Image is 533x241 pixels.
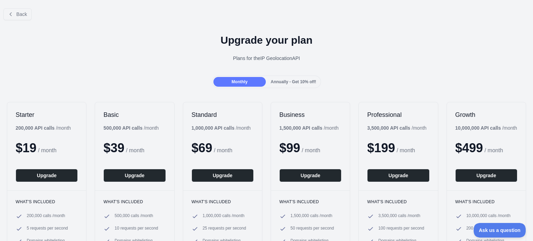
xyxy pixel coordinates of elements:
h2: Business [279,111,341,119]
div: / month [279,124,339,131]
h2: Standard [192,111,254,119]
b: 1,000,000 API calls [192,125,235,131]
div: / month [367,124,426,131]
span: $ 99 [279,141,300,155]
iframe: Toggle Customer Support [474,223,526,238]
div: / month [455,124,517,131]
h2: Growth [455,111,517,119]
span: $ 199 [367,141,395,155]
b: 10,000,000 API calls [455,125,501,131]
span: $ 499 [455,141,483,155]
b: 3,500,000 API calls [367,125,410,131]
div: / month [192,124,251,131]
b: 1,500,000 API calls [279,125,322,131]
span: $ 69 [192,141,212,155]
h2: Professional [367,111,429,119]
